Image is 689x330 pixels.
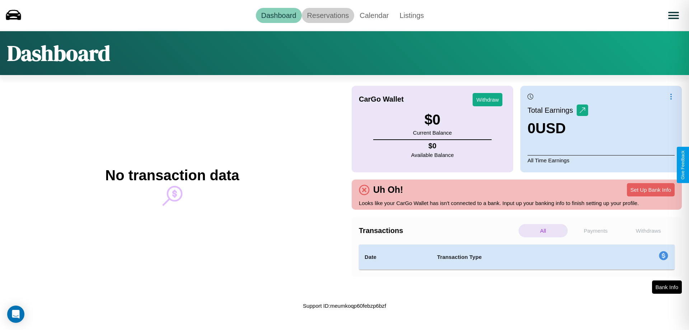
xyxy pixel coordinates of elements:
button: Bank Info [652,280,682,294]
p: Withdraws [624,224,673,237]
p: Payments [571,224,620,237]
a: Reservations [302,8,355,23]
h4: Date [365,253,426,261]
p: Looks like your CarGo Wallet has isn't connected to a bank. Input up your banking info to finish ... [359,198,675,208]
p: Available Balance [411,150,454,160]
h4: Transactions [359,227,517,235]
h4: Transaction Type [437,253,600,261]
button: Set Up Bank Info [627,183,675,196]
h4: CarGo Wallet [359,95,404,103]
h4: Uh Oh! [370,185,407,195]
table: simple table [359,245,675,270]
h2: No transaction data [105,167,239,183]
a: Dashboard [256,8,302,23]
a: Listings [394,8,429,23]
h4: $ 0 [411,142,454,150]
div: Open Intercom Messenger [7,306,24,323]
p: Total Earnings [528,104,577,117]
button: Withdraw [473,93,502,106]
p: Current Balance [413,128,452,138]
h3: $ 0 [413,112,452,128]
p: All [519,224,568,237]
a: Calendar [354,8,394,23]
button: Open menu [664,5,684,25]
h1: Dashboard [7,38,110,68]
p: Support ID: meumkoqp60febzp6bzf [303,301,386,311]
h3: 0 USD [528,120,588,136]
p: All Time Earnings [528,155,675,165]
div: Give Feedback [680,150,685,180]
